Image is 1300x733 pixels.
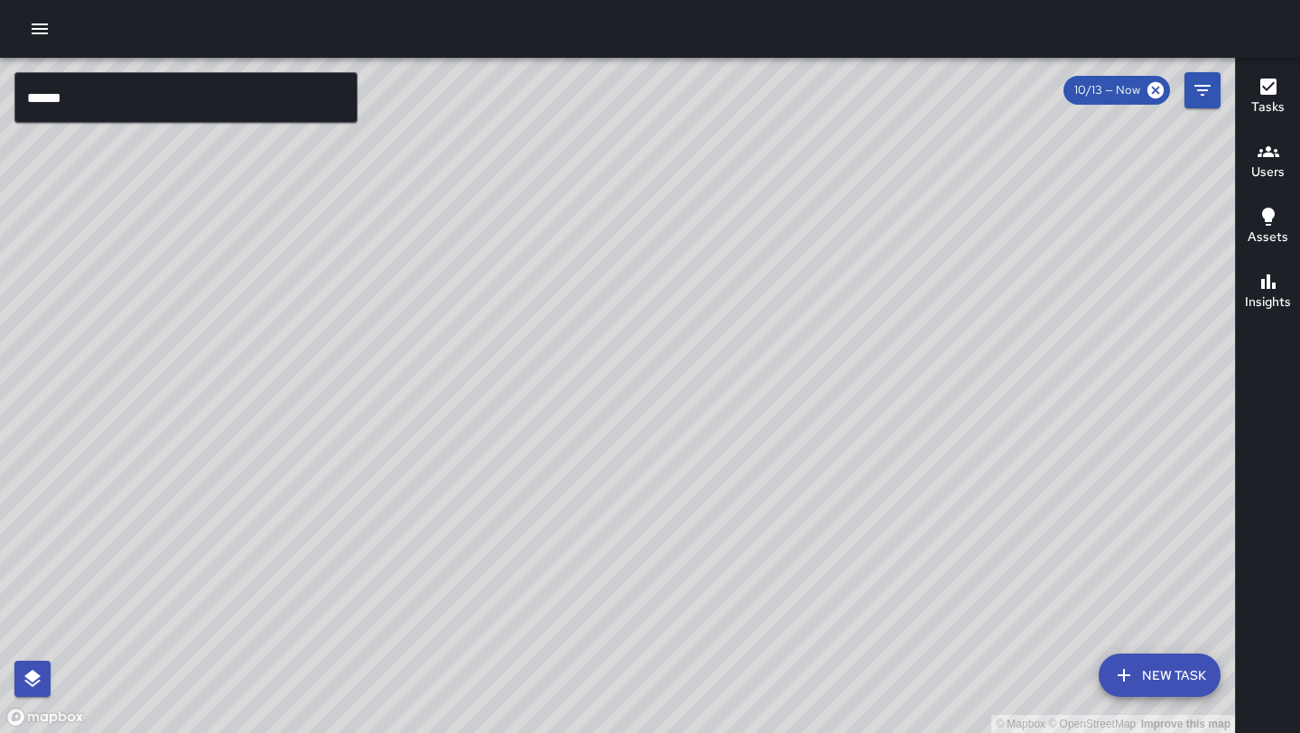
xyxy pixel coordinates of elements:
h6: Users [1251,162,1285,182]
span: 10/13 — Now [1063,81,1151,99]
h6: Tasks [1251,97,1285,117]
button: Filters [1184,72,1221,108]
button: Insights [1236,260,1300,325]
div: 10/13 — Now [1063,76,1170,105]
h6: Insights [1245,292,1291,312]
button: Assets [1236,195,1300,260]
button: New Task [1099,654,1221,697]
h6: Assets [1248,227,1288,247]
button: Tasks [1236,65,1300,130]
button: Users [1236,130,1300,195]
